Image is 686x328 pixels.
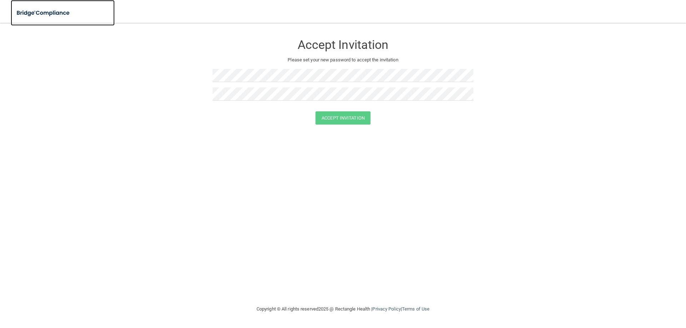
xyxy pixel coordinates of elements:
[11,6,76,20] img: bridge_compliance_login_screen.278c3ca4.svg
[372,306,401,312] a: Privacy Policy
[315,111,371,125] button: Accept Invitation
[213,298,473,321] div: Copyright © All rights reserved 2025 @ Rectangle Health | |
[218,56,468,64] p: Please set your new password to accept the invitation
[213,38,473,51] h3: Accept Invitation
[402,306,429,312] a: Terms of Use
